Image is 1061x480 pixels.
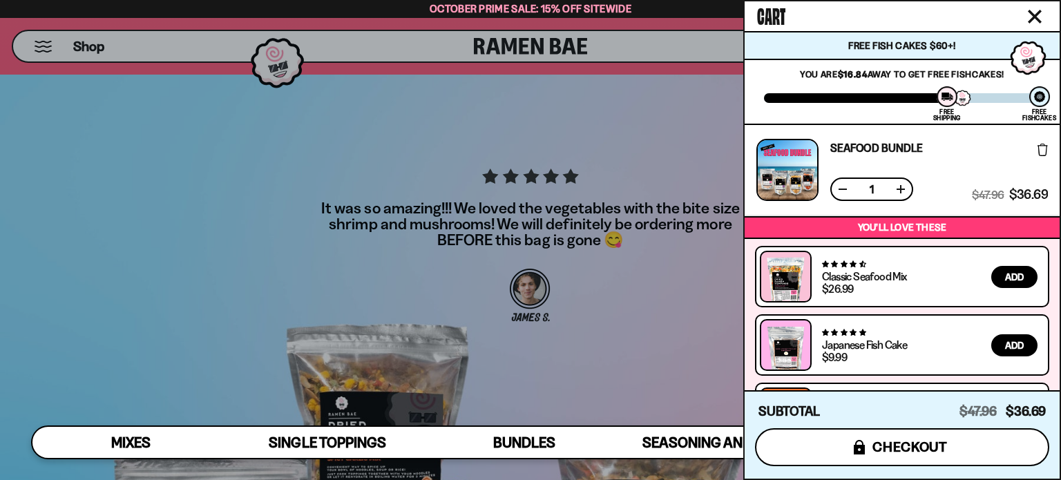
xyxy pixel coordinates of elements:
div: $9.99 [822,352,847,363]
button: Add [991,334,1038,356]
span: 4.77 stars [822,328,866,337]
button: Close cart [1024,6,1045,27]
span: 1 [861,184,883,195]
div: Free Shipping [933,108,960,121]
span: Free Fish Cakes $60+! [848,39,955,52]
a: Seafood Bundle [830,142,923,153]
span: $47.96 [972,189,1004,201]
div: $26.99 [822,283,853,294]
span: $47.96 [959,403,997,419]
p: You’ll love these [748,221,1056,234]
button: Add [991,266,1038,288]
span: checkout [872,439,948,454]
a: Classic Seafood Mix [822,269,907,283]
strong: $16.84 [838,68,868,79]
span: $36.69 [1006,403,1046,419]
span: 4.68 stars [822,260,866,269]
span: Add [1005,340,1024,350]
h4: Subtotal [758,405,820,419]
span: $36.69 [1009,189,1048,201]
p: You are away to get Free Fishcakes! [764,68,1040,79]
div: Free Fishcakes [1022,108,1056,121]
button: checkout [755,428,1049,466]
span: October Prime Sale: 15% off Sitewide [430,2,631,15]
span: Cart [757,1,785,28]
a: Japanese Fish Cake [822,338,907,352]
span: Add [1005,272,1024,282]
